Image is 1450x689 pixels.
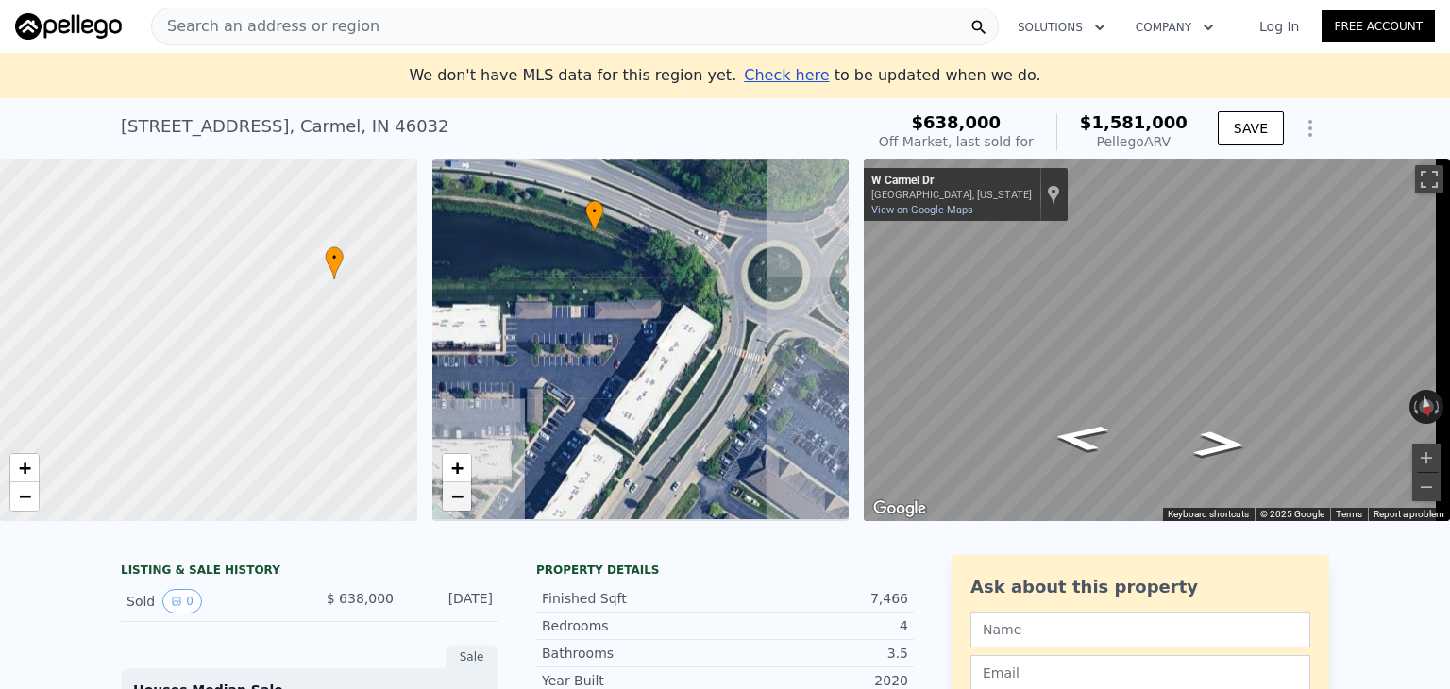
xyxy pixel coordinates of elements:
[1374,509,1444,519] a: Report a problem
[868,496,931,521] img: Google
[542,589,725,608] div: Finished Sqft
[864,159,1450,521] div: Street View
[446,645,498,669] div: Sale
[744,64,1040,87] div: to be updated when we do.
[152,15,379,38] span: Search an address or region
[10,482,39,511] a: Zoom out
[970,612,1310,647] input: Name
[1412,473,1441,501] button: Zoom out
[409,64,1040,87] div: We don't have MLS data for this region yet.
[1260,509,1324,519] span: © 2025 Google
[1291,109,1329,147] button: Show Options
[1415,165,1443,193] button: Toggle fullscreen view
[912,112,1002,132] span: $638,000
[1121,10,1229,44] button: Company
[121,563,498,581] div: LISTING & SALE HISTORY
[871,204,973,216] a: View on Google Maps
[162,589,202,613] button: View historical data
[450,484,463,508] span: −
[864,159,1450,521] div: Map
[126,589,295,613] div: Sold
[871,189,1032,201] div: [GEOGRAPHIC_DATA], [US_STATE]
[871,174,1032,189] div: W Carmel Dr
[879,132,1034,151] div: Off Market, last sold for
[536,563,914,578] div: Property details
[15,13,122,40] img: Pellego
[585,203,604,220] span: •
[744,66,829,84] span: Check here
[19,484,31,508] span: −
[725,616,908,635] div: 4
[970,574,1310,600] div: Ask about this property
[1172,425,1270,463] path: Go West, W Carmel Dr
[1434,390,1444,424] button: Rotate clockwise
[1237,17,1322,36] a: Log In
[1322,10,1435,42] a: Free Account
[325,249,344,266] span: •
[19,456,31,479] span: +
[450,456,463,479] span: +
[327,591,394,606] span: $ 638,000
[1412,444,1441,472] button: Zoom in
[443,482,471,511] a: Zoom out
[121,113,449,140] div: [STREET_ADDRESS] , Carmel , IN 46032
[868,496,931,521] a: Open this area in Google Maps (opens a new window)
[725,589,908,608] div: 7,466
[585,200,604,233] div: •
[542,644,725,663] div: Bathrooms
[10,454,39,482] a: Zoom in
[542,616,725,635] div: Bedrooms
[325,246,344,279] div: •
[1047,184,1060,205] a: Show location on map
[725,644,908,663] div: 3.5
[1003,10,1121,44] button: Solutions
[409,589,493,613] div: [DATE]
[1080,132,1188,151] div: Pellego ARV
[1080,112,1188,132] span: $1,581,000
[443,454,471,482] a: Zoom in
[1028,417,1132,457] path: Go East, W Carmel Dr
[1168,508,1249,521] button: Keyboard shortcuts
[1218,111,1284,145] button: SAVE
[1416,389,1437,425] button: Reset the view
[1336,509,1362,519] a: Terms (opens in new tab)
[1409,390,1420,424] button: Rotate counterclockwise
